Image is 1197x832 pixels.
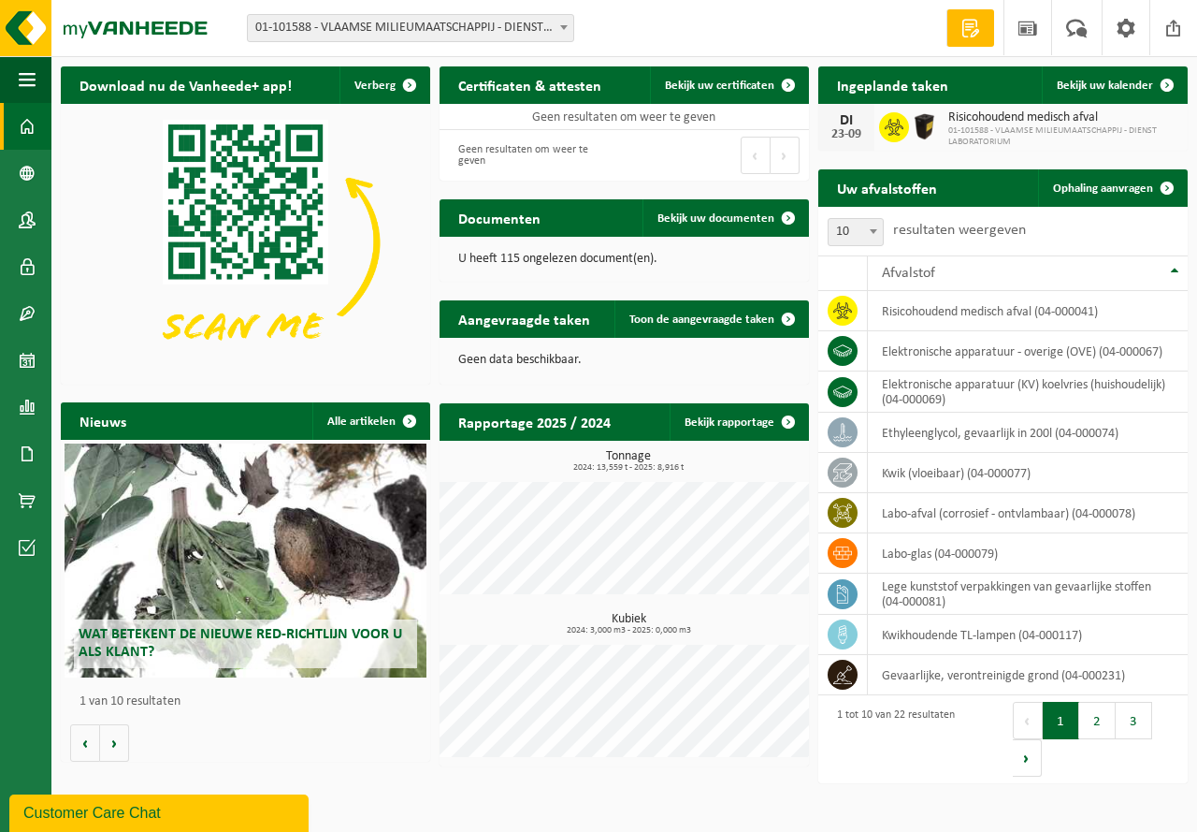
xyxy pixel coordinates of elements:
[61,402,145,439] h2: Nieuws
[247,14,574,42] span: 01-101588 - VLAAMSE MILIEUMAATSCHAPPIJ - DIENST LABORATORIUM - SINT-DENIJS-WESTREM
[893,223,1026,238] label: resultaten weergeven
[818,66,967,103] h2: Ingeplande taken
[440,104,809,130] td: Geen resultaten om weer te geven
[828,113,865,128] div: DI
[882,266,935,281] span: Afvalstof
[449,613,809,635] h3: Kubiek
[657,212,774,225] span: Bekijk uw documenten
[828,218,884,246] span: 10
[868,574,1188,615] td: lege kunststof verpakkingen van gevaarlijke stoffen (04-000081)
[771,137,800,174] button: Next
[79,695,421,708] p: 1 van 10 resultaten
[614,300,807,338] a: Toon de aangevraagde taken
[79,627,402,660] span: Wat betekent de nieuwe RED-richtlijn voor u als klant?
[1013,702,1043,739] button: Previous
[312,402,428,440] a: Alle artikelen
[741,137,771,174] button: Previous
[829,219,883,245] span: 10
[868,372,1188,413] td: elektronische apparatuur (KV) koelvries (huishoudelijk) (04-000069)
[642,199,807,237] a: Bekijk uw documenten
[1042,66,1186,104] a: Bekijk uw kalender
[1079,702,1116,739] button: 2
[440,300,609,337] h2: Aangevraagde taken
[440,199,559,236] h2: Documenten
[629,314,774,326] span: Toon de aangevraagde taken
[868,493,1188,533] td: labo-afval (corrosief - ontvlambaar) (04-000078)
[65,444,426,678] a: Wat betekent de nieuwe RED-richtlijn voor u als klant?
[1057,80,1153,92] span: Bekijk uw kalender
[100,724,129,762] button: Volgende
[650,66,807,104] a: Bekijk uw certificaten
[449,135,615,176] div: Geen resultaten om weer te geven
[868,615,1188,655] td: kwikhoudende TL-lampen (04-000117)
[665,80,774,92] span: Bekijk uw certificaten
[458,354,790,367] p: Geen data beschikbaar.
[948,110,1178,125] span: Risicohoudend medisch afval
[868,533,1188,574] td: labo-glas (04-000079)
[449,463,809,473] span: 2024: 13,559 t - 2025: 8,916 t
[9,791,312,832] iframe: chat widget
[1043,702,1079,739] button: 1
[440,403,629,440] h2: Rapportage 2025 / 2024
[458,253,790,266] p: U heeft 115 ongelezen document(en).
[828,128,865,141] div: 23-09
[868,331,1188,372] td: elektronische apparatuur - overige (OVE) (04-000067)
[868,655,1188,695] td: gevaarlijke, verontreinigde grond (04-000231)
[354,80,396,92] span: Verberg
[1038,169,1186,207] a: Ophaling aanvragen
[61,66,310,103] h2: Download nu de Vanheede+ app!
[1013,739,1042,777] button: Next
[909,109,941,141] img: LP-SB-00050-HPE-51
[1116,702,1152,739] button: 3
[248,15,573,41] span: 01-101588 - VLAAMSE MILIEUMAATSCHAPPIJ - DIENST LABORATORIUM - SINT-DENIJS-WESTREM
[1053,182,1153,195] span: Ophaling aanvragen
[868,453,1188,493] td: kwik (vloeibaar) (04-000077)
[948,125,1178,148] span: 01-101588 - VLAAMSE MILIEUMAATSCHAPPIJ - DIENST LABORATORIUM
[61,104,430,381] img: Download de VHEPlus App
[868,413,1188,453] td: ethyleenglycol, gevaarlijk in 200l (04-000074)
[818,169,956,206] h2: Uw afvalstoffen
[70,724,100,762] button: Vorige
[828,700,955,779] div: 1 tot 10 van 22 resultaten
[868,291,1188,331] td: risicohoudend medisch afval (04-000041)
[440,66,620,103] h2: Certificaten & attesten
[449,450,809,473] h3: Tonnage
[670,403,807,441] a: Bekijk rapportage
[449,626,809,635] span: 2024: 3,000 m3 - 2025: 0,000 m3
[339,66,428,104] button: Verberg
